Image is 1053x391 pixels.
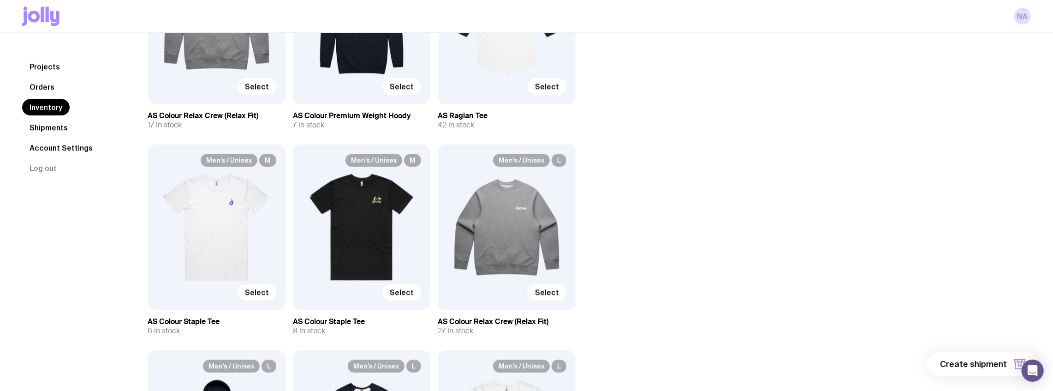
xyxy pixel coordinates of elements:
[493,154,550,167] span: Men’s / Unisex
[22,99,70,116] a: Inventory
[1022,360,1044,382] div: Open Intercom Messenger
[148,111,286,120] h3: AS Colour Relax Crew (Relax Fit)
[390,82,414,91] span: Select
[148,317,286,326] h3: AS Colour Staple Tee
[148,326,180,336] span: 6 in stock
[245,82,269,91] span: Select
[293,120,324,130] span: 7 in stock
[406,360,421,373] span: L
[345,154,402,167] span: Men’s / Unisex
[259,154,276,167] span: M
[535,288,559,297] span: Select
[552,360,566,373] span: L
[390,288,414,297] span: Select
[245,288,269,297] span: Select
[293,317,431,326] h3: AS Colour Staple Tee
[438,111,576,120] h3: AS Raglan Tee
[293,326,325,336] span: 8 in stock
[262,360,276,373] span: L
[22,79,62,96] a: Orders
[22,140,100,156] a: Account Settings
[203,360,260,373] span: Men’s / Unisex
[927,352,1038,376] button: Create shipment
[1014,8,1031,24] a: NA
[348,360,405,373] span: Men’s / Unisex
[438,326,473,336] span: 27 in stock
[22,160,64,177] button: Log out
[22,59,67,75] a: Projects
[293,111,431,120] h3: AS Colour Premium Weight Hoody
[940,359,1007,370] span: Create shipment
[201,154,257,167] span: Men’s / Unisex
[148,120,182,130] span: 17 in stock
[404,154,421,167] span: M
[22,120,75,136] a: Shipments
[535,82,559,91] span: Select
[552,154,566,167] span: L
[438,120,474,130] span: 42 in stock
[493,360,550,373] span: Men’s / Unisex
[438,317,576,326] h3: AS Colour Relax Crew (Relax Fit)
